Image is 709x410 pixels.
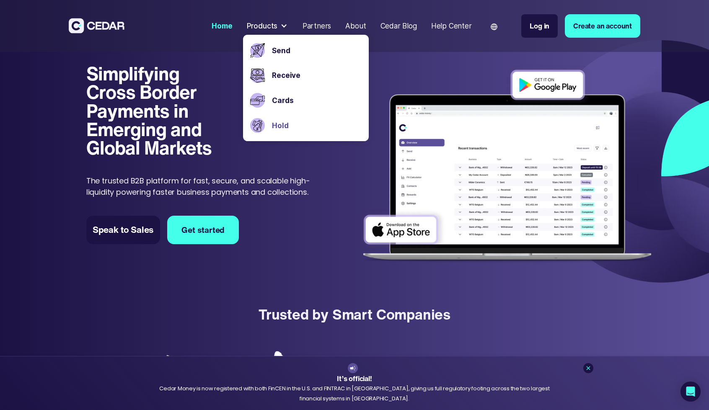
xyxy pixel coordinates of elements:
[427,16,475,36] a: Help Center
[86,64,227,157] h1: Simplifying Cross Border Payments in Emerging and Global Markets
[380,21,417,31] div: Cedar Blog
[565,14,640,38] a: Create an account
[357,64,658,269] img: Dashboard of transactions
[491,23,497,30] img: world icon
[342,16,370,36] a: About
[272,45,361,56] a: Send
[272,120,361,131] a: Hold
[303,21,331,31] div: Partners
[167,216,239,244] a: Get started
[86,216,160,244] a: Speak to Sales
[272,70,361,81] a: Receive
[270,351,333,376] img: Adebisi Foods logo
[212,21,232,31] div: Home
[243,17,292,35] div: Products
[272,95,361,106] a: Cards
[247,21,278,31] div: Products
[299,16,335,36] a: Partners
[431,21,472,31] div: Help Center
[208,16,236,36] a: Home
[521,14,558,38] a: Log in
[681,382,701,402] div: Open Intercom Messenger
[345,21,366,31] div: About
[86,175,321,198] p: The trusted B2B platform for fast, secure, and scalable high-liquidity powering faster business p...
[530,21,549,31] div: Log in
[377,16,420,36] a: Cedar Blog
[243,35,368,141] nav: Products
[163,355,226,371] img: New Marine logo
